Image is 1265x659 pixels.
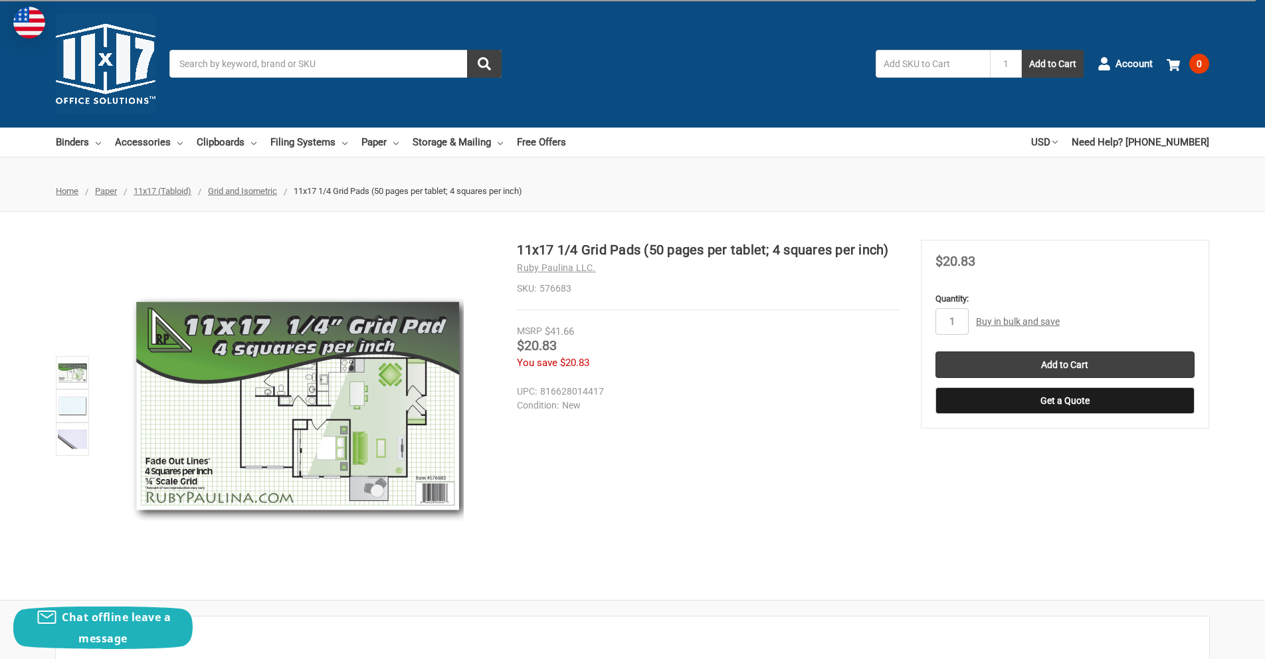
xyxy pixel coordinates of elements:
[56,186,78,196] a: Home
[517,282,899,296] dd: 576683
[56,128,101,157] a: Binders
[560,357,589,369] span: $20.83
[270,128,347,157] a: Filing Systems
[935,387,1195,414] button: Get a Quote
[1031,128,1058,157] a: USD
[13,607,193,649] button: Chat offline leave a message
[935,351,1195,378] input: Add to Cart
[1072,128,1209,157] a: Need Help? [PHONE_NUMBER]
[62,610,171,646] span: Chat offline leave a message
[95,186,117,196] a: Paper
[361,128,399,157] a: Paper
[56,14,155,114] img: 11x17.com
[517,282,536,296] dt: SKU:
[58,424,87,454] img: 11x17 Grid Pad 1/4" Square Quadrille Graph (50 Sheets per pad)(576683)
[1022,50,1084,78] button: Add to Cart
[545,326,574,337] span: $41.66
[134,186,191,196] a: 11x17 (Tabloid)
[1167,47,1209,81] a: 0
[517,385,537,399] dt: UPC:
[517,337,557,353] span: $20.83
[876,50,990,78] input: Add SKU to Cart
[517,262,595,273] a: Ruby Paulina LLC.
[294,186,522,196] span: 11x17 1/4 Grid Pads (50 pages per tablet; 4 squares per inch)
[517,324,542,338] div: MSRP
[517,399,893,413] dd: New
[517,240,899,260] h1: 11x17 1/4 Grid Pads (50 pages per tablet; 4 squares per inch)
[58,358,87,387] img: 11x17 1/4 Grid Pads (50 pages per tablet; 4 squares per inch)
[517,357,557,369] span: You save
[1189,54,1209,74] span: 0
[115,128,183,157] a: Accessories
[208,186,277,196] a: Grid and Isometric
[517,399,559,413] dt: Condition:
[132,240,464,572] img: 11x17 1/4 Grid Pads (50 pages per tablet; 4 squares per inch)
[935,253,975,269] span: $20.83
[413,128,503,157] a: Storage & Mailing
[517,385,893,399] dd: 816628014417
[935,292,1195,306] label: Quantity:
[13,7,45,39] img: duty and tax information for United States
[1116,56,1153,72] span: Account
[70,630,1195,650] h2: Description
[197,128,256,157] a: Clipboards
[58,391,87,421] img: 11x17 1/4 Grid Pads (50 pages per tablet; 4 squares per inch)
[517,128,566,157] a: Free Offers
[1098,47,1153,81] a: Account
[169,50,502,78] input: Search by keyword, brand or SKU
[976,316,1060,327] a: Buy in bulk and save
